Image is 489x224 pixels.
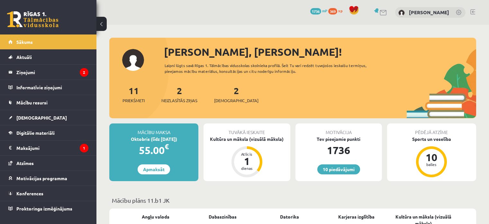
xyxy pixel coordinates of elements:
[8,125,88,140] a: Digitālie materiāli
[422,162,441,166] div: balles
[16,190,43,196] span: Konferences
[8,95,88,110] a: Mācību resursi
[165,142,169,151] span: €
[165,63,385,74] div: Laipni lūgts savā Rīgas 1. Tālmācības vidusskolas skolnieka profilā. Šeit Tu vari redzēt tuvojošo...
[204,123,290,136] div: Tuvākā ieskaite
[310,8,327,13] a: 1736 mP
[164,44,476,60] div: [PERSON_NAME], [PERSON_NAME]!
[8,80,88,95] a: Informatīvie ziņojumi
[80,144,88,152] i: 1
[204,136,290,178] a: Kultūra un māksla (vizuālā māksla) Atlicis 1 dienas
[387,123,476,136] div: Pēdējā atzīme
[8,65,88,80] a: Ziņojumi2
[209,213,237,220] a: Dabaszinības
[138,164,170,174] a: Apmaksāt
[112,196,474,205] p: Mācību plāns 11.b1 JK
[310,8,321,15] span: 1736
[237,152,257,156] div: Atlicis
[16,141,88,155] legend: Maksājumi
[16,100,48,105] span: Mācību resursi
[16,160,34,166] span: Atzīmes
[8,141,88,155] a: Maksājumi1
[409,9,449,15] a: [PERSON_NAME]
[8,171,88,186] a: Motivācijas programma
[237,156,257,166] div: 1
[280,213,299,220] a: Datorika
[16,54,32,60] span: Aktuāli
[387,136,476,142] div: Sports un veselība
[122,85,145,104] a: 11Priekšmeti
[317,164,360,174] a: 10 piedāvājumi
[142,213,169,220] a: Angļu valoda
[16,65,88,80] legend: Ziņojumi
[16,206,72,211] span: Proktoringa izmēģinājums
[295,123,382,136] div: Motivācija
[398,10,405,16] img: Gustavs Ivansons
[8,50,88,64] a: Aktuāli
[109,123,198,136] div: Mācību maksa
[322,8,327,13] span: mP
[8,201,88,216] a: Proktoringa izmēģinājums
[338,213,375,220] a: Karjeras izglītība
[295,142,382,158] div: 1736
[204,136,290,142] div: Kultūra un māksla (vizuālā māksla)
[387,136,476,178] a: Sports un veselība 10 balles
[109,142,198,158] div: 55.00
[295,136,382,142] div: Tev pieejamie punkti
[80,68,88,77] i: 2
[8,186,88,201] a: Konferences
[122,97,145,104] span: Priekšmeti
[8,156,88,170] a: Atzīmes
[109,136,198,142] div: Oktobris (līdz [DATE])
[7,11,59,27] a: Rīgas 1. Tālmācības vidusskola
[16,130,55,136] span: Digitālie materiāli
[422,152,441,162] div: 10
[16,175,67,181] span: Motivācijas programma
[8,34,88,49] a: Sākums
[214,97,258,104] span: [DEMOGRAPHIC_DATA]
[16,39,33,45] span: Sākums
[328,8,337,15] span: 369
[338,8,342,13] span: xp
[214,85,258,104] a: 2[DEMOGRAPHIC_DATA]
[237,166,257,170] div: dienas
[16,80,88,95] legend: Informatīvie ziņojumi
[16,115,67,121] span: [DEMOGRAPHIC_DATA]
[8,110,88,125] a: [DEMOGRAPHIC_DATA]
[161,85,197,104] a: 2Neizlasītās ziņas
[328,8,346,13] a: 369 xp
[161,97,197,104] span: Neizlasītās ziņas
